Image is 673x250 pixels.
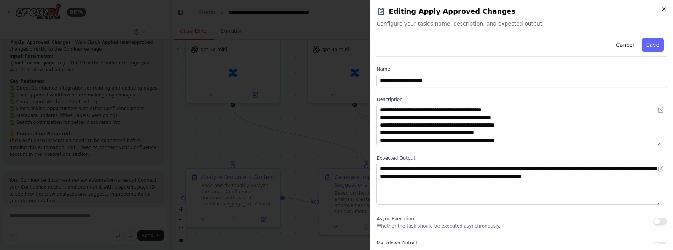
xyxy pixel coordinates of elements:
[611,38,638,52] button: Cancel
[376,240,417,246] span: Markdown Output
[376,223,500,229] p: Whether the task should be executed asynchronously.
[376,155,667,161] label: Expected Output
[376,216,414,221] span: Async Execution
[376,66,667,72] label: Name
[656,106,665,115] button: Open in editor
[656,164,665,173] button: Open in editor
[376,6,667,17] h2: Editing Apply Approved Changes
[642,38,664,52] button: Save
[376,20,667,27] span: Configure your task's name, description, and expected output.
[376,96,667,103] label: Description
